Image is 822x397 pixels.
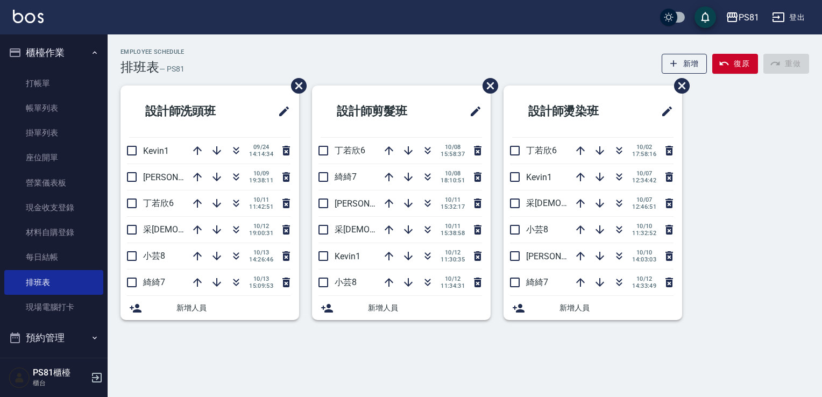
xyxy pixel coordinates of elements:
span: 綺綺7 [143,277,165,287]
span: Kevin1 [526,172,552,182]
span: 丁若欣6 [526,145,557,155]
span: 14:33:49 [632,282,656,289]
span: 修改班表的標題 [654,98,674,124]
div: PS81 [739,11,759,24]
button: 櫃檯作業 [4,39,103,67]
span: 刪除班表 [666,70,691,102]
span: 11:34:31 [441,282,465,289]
a: 現金收支登錄 [4,195,103,220]
span: 刪除班表 [474,70,500,102]
a: 帳單列表 [4,96,103,120]
span: 新增人員 [559,302,674,314]
span: 10/12 [441,275,465,282]
span: 10/10 [632,249,656,256]
span: 11:42:51 [249,203,273,210]
button: 登出 [768,8,809,27]
button: 新增 [662,54,707,74]
span: 刪除班表 [283,70,308,102]
span: 19:00:31 [249,230,273,237]
span: 18:10:51 [441,177,465,184]
span: 10/12 [249,223,273,230]
span: Kevin1 [335,251,360,261]
a: 材料自購登錄 [4,220,103,245]
img: Logo [13,10,44,23]
span: 修改班表的標題 [463,98,482,124]
span: 采[DEMOGRAPHIC_DATA]2 [143,224,245,235]
span: 11:32:52 [632,230,656,237]
span: 10/12 [441,249,465,256]
span: 采[DEMOGRAPHIC_DATA]2 [335,224,437,235]
span: 綺綺7 [526,277,548,287]
span: 17:58:16 [632,151,656,158]
span: 小芸8 [526,224,548,235]
h3: 排班表 [121,60,159,75]
span: 12:34:42 [632,177,656,184]
span: 14:26:46 [249,256,273,263]
span: 12:46:51 [632,203,656,210]
span: 10/02 [632,144,656,151]
a: 現場電腦打卡 [4,295,103,320]
a: 打帳單 [4,71,103,96]
span: 10/11 [249,196,273,203]
span: 10/12 [632,275,656,282]
span: 小芸8 [143,251,165,261]
img: Person [9,367,30,388]
span: 新增人員 [368,302,482,314]
h2: 設計師燙染班 [512,92,634,131]
span: [PERSON_NAME]3 [335,198,404,209]
span: 15:32:17 [441,203,465,210]
div: 新增人員 [504,296,682,320]
span: 10/13 [249,249,273,256]
span: 19:38:11 [249,177,273,184]
span: 10/09 [249,170,273,177]
span: 14:14:34 [249,151,273,158]
a: 掛單列表 [4,120,103,145]
a: 營業儀表板 [4,171,103,195]
span: 綺綺7 [335,172,357,182]
h2: Employee Schedule [121,48,185,55]
span: 10/07 [632,170,656,177]
button: 復原 [712,54,758,74]
div: 新增人員 [121,296,299,320]
h2: 設計師洗頭班 [129,92,251,131]
button: 預約管理 [4,324,103,352]
p: 櫃台 [33,378,88,388]
span: 10/07 [632,196,656,203]
span: 10/11 [441,223,465,230]
h5: PS81櫃檯 [33,367,88,378]
a: 排班表 [4,270,103,295]
span: 15:09:53 [249,282,273,289]
span: 11:30:35 [441,256,465,263]
span: 丁若欣6 [143,198,174,208]
h2: 設計師剪髮班 [321,92,443,131]
button: 報表及分析 [4,352,103,380]
span: 14:03:03 [632,256,656,263]
span: 采[DEMOGRAPHIC_DATA]2 [526,198,628,208]
span: 修改班表的標題 [271,98,290,124]
span: 丁若欣6 [335,145,365,155]
span: 新增人員 [176,302,290,314]
button: PS81 [721,6,763,29]
a: 座位開單 [4,145,103,170]
span: 小芸8 [335,277,357,287]
a: 每日結帳 [4,245,103,270]
button: save [695,6,716,28]
span: [PERSON_NAME]3 [526,251,596,261]
span: 10/10 [632,223,656,230]
span: [PERSON_NAME]3 [143,172,212,182]
span: 15:58:37 [441,151,465,158]
h6: — PS81 [159,63,185,75]
span: 10/13 [249,275,273,282]
span: 10/08 [441,170,465,177]
span: 10/11 [441,196,465,203]
div: 新增人員 [312,296,491,320]
span: Kevin1 [143,146,169,156]
span: 10/08 [441,144,465,151]
span: 15:38:58 [441,230,465,237]
span: 09/24 [249,144,273,151]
